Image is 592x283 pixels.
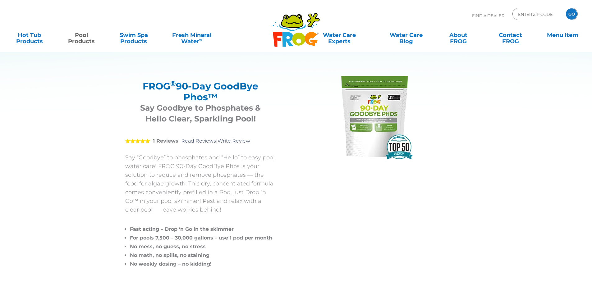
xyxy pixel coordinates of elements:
[383,29,429,41] a: Water CareBlog
[435,29,481,41] a: AboutFROG
[125,153,276,214] p: Say “Goodbye” to phosphates and “Hello” to easy pool water care! FROG 90-Day GoodBye Phos is your...
[472,8,504,23] p: Find A Dealer
[181,138,216,144] a: Read Reviews
[125,129,276,153] div: |
[130,244,206,249] span: No mess, no guess, no stress
[153,138,178,144] strong: 1 Reviews
[58,29,105,41] a: PoolProducts
[130,234,276,242] li: For pools 7,500 – 30,000 gallons – use 1 pod per month
[163,29,221,41] a: Fresh MineralWater∞
[218,138,250,144] a: Write Review
[111,29,157,41] a: Swim SpaProducts
[133,81,268,103] h2: FROG 90-Day GoodBye Phos™
[130,252,209,258] span: No math, no spills, no staining
[487,29,534,41] a: ContactFROG
[170,79,176,88] sup: ®
[539,29,586,41] a: Menu Item
[130,261,212,267] span: No weekly dosing – no kidding!
[566,8,577,20] input: GO
[199,37,202,42] sup: ∞
[125,139,150,144] span: 5
[130,225,276,234] li: Fast acting – Drop ‘n Go in the skimmer
[302,29,377,41] a: Water CareExperts
[6,29,53,41] a: Hot TubProducts
[517,10,559,19] input: Zip Code Form
[133,103,268,124] h3: Say Goodbye to Phosphates & Hello Clear, Sparkling Pool!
